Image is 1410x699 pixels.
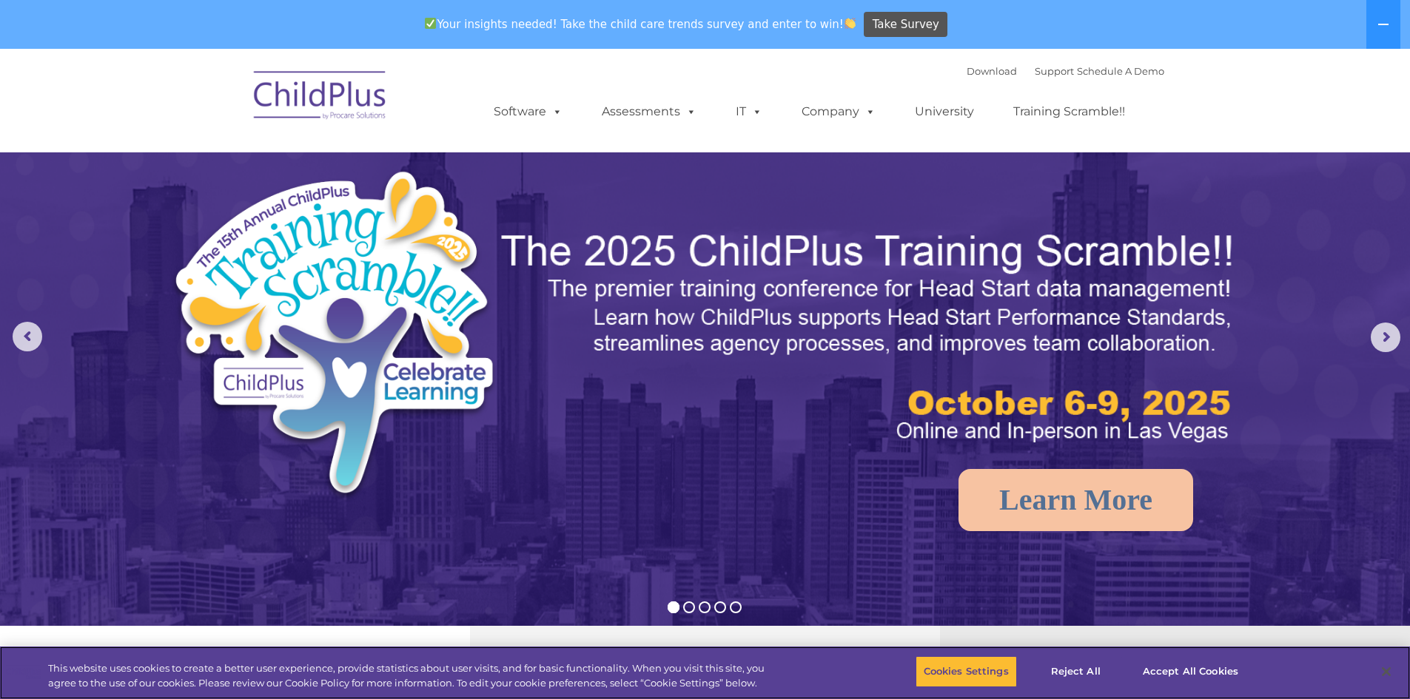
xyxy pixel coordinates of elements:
a: Software [479,97,577,126]
a: Training Scramble!! [998,97,1140,126]
div: This website uses cookies to create a better user experience, provide statistics about user visit... [48,661,776,690]
span: Take Survey [873,12,939,38]
font: | [967,65,1164,77]
img: 👏 [845,18,856,29]
button: Accept All Cookies [1135,656,1246,687]
span: Phone number [206,158,269,169]
button: Reject All [1030,656,1122,687]
a: IT [721,97,777,126]
img: ChildPlus by Procare Solutions [246,61,395,135]
a: Support [1035,65,1074,77]
a: Take Survey [864,12,947,38]
img: ✅ [425,18,436,29]
a: Company [787,97,890,126]
a: Learn More [959,469,1193,531]
button: Close [1370,655,1403,688]
a: University [900,97,989,126]
button: Cookies Settings [916,656,1017,687]
a: Assessments [587,97,711,126]
span: Last name [206,98,251,109]
a: Download [967,65,1017,77]
span: Your insights needed! Take the child care trends survey and enter to win! [419,10,862,38]
a: Schedule A Demo [1077,65,1164,77]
